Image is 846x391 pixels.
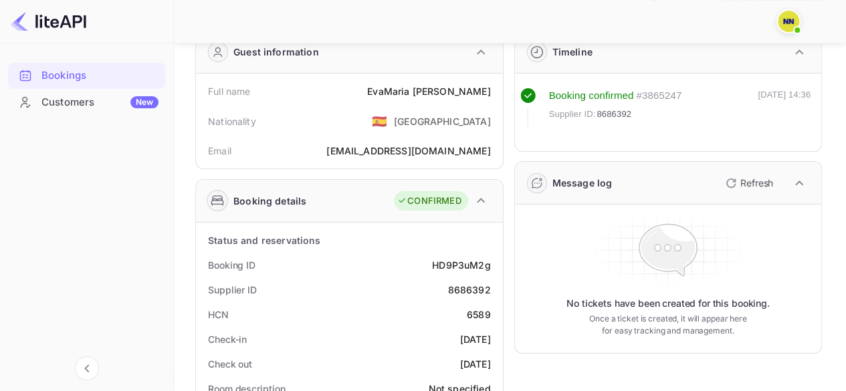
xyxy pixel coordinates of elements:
[740,176,773,190] p: Refresh
[8,63,165,88] a: Bookings
[460,357,491,371] div: [DATE]
[41,95,158,110] div: Customers
[208,332,247,346] div: Check-in
[552,176,613,190] div: Message log
[778,11,799,32] img: N/A N/A
[372,109,387,133] span: United States
[130,96,158,108] div: New
[566,297,770,310] p: No tickets have been created for this booking.
[233,194,306,208] div: Booking details
[432,258,490,272] div: HD9P3uM2g
[233,45,319,59] div: Guest information
[587,313,749,337] p: Once a ticket is created, it will appear here for easy tracking and management.
[8,63,165,89] div: Bookings
[208,144,231,158] div: Email
[8,90,165,116] div: CustomersNew
[447,283,490,297] div: 8686392
[208,357,252,371] div: Check out
[8,90,165,114] a: CustomersNew
[41,68,158,84] div: Bookings
[397,194,461,208] div: CONFIRMED
[597,108,631,121] span: 8686392
[549,108,596,121] span: Supplier ID:
[467,307,491,321] div: 6589
[758,88,811,127] div: [DATE] 14:36
[636,88,681,104] div: # 3865247
[208,307,229,321] div: HCN
[208,233,320,247] div: Status and reservations
[394,114,491,128] div: [GEOGRAPHIC_DATA]
[75,356,99,380] button: Collapse navigation
[208,114,256,128] div: Nationality
[460,332,491,346] div: [DATE]
[552,45,593,59] div: Timeline
[11,11,86,32] img: LiteAPI logo
[208,258,255,272] div: Booking ID
[208,283,257,297] div: Supplier ID
[326,144,490,158] div: [EMAIL_ADDRESS][DOMAIN_NAME]
[549,88,634,104] div: Booking confirmed
[367,84,490,98] div: EvaMaria [PERSON_NAME]
[208,84,250,98] div: Full name
[718,172,778,194] button: Refresh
